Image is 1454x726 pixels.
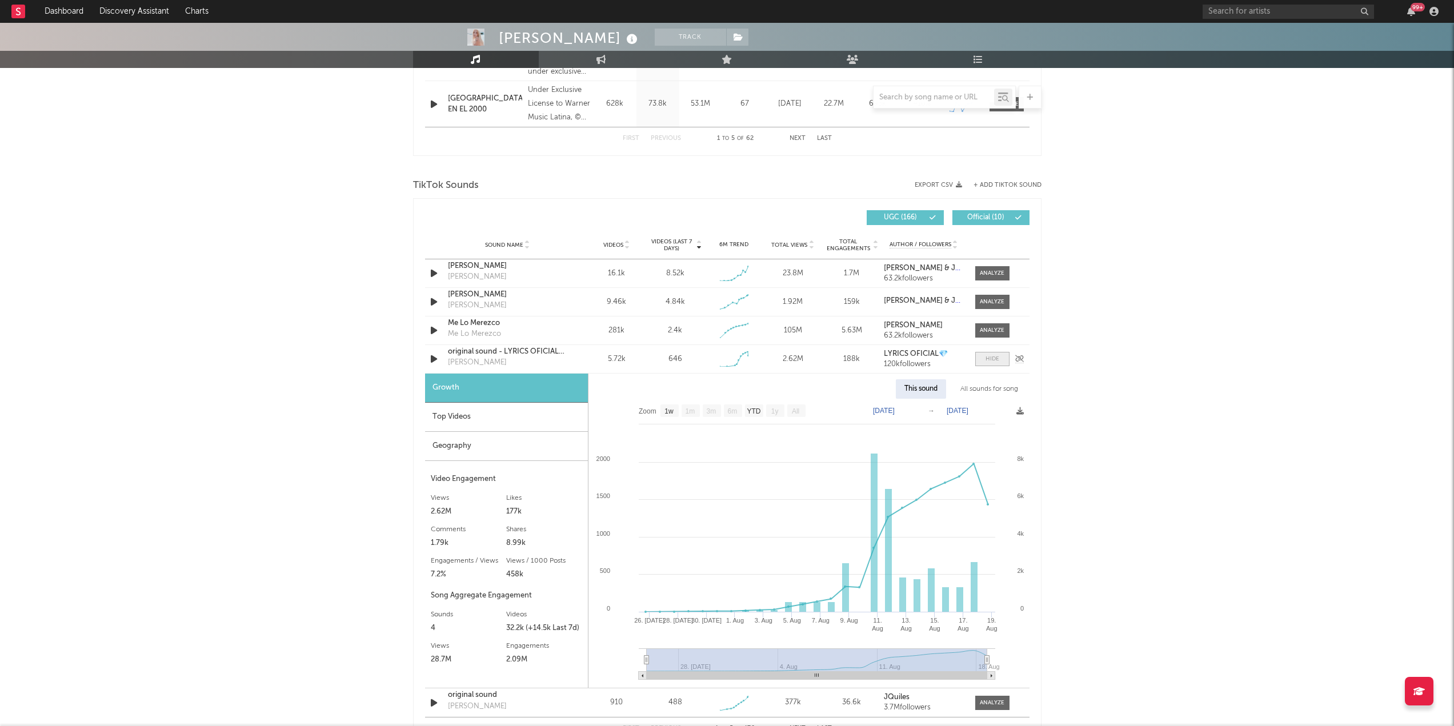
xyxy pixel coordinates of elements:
[448,271,507,283] div: [PERSON_NAME]
[874,214,927,221] span: UGC ( 166 )
[790,135,806,142] button: Next
[884,360,963,368] div: 120k followers
[590,268,643,279] div: 16.1k
[499,29,640,47] div: [PERSON_NAME]
[431,639,507,653] div: Views
[663,617,693,624] text: 28. [DATE]
[596,530,610,537] text: 1000
[448,346,567,358] a: original sound - LYRICS OFICIAL💎
[431,653,507,667] div: 28.7M
[737,136,744,141] span: of
[431,472,582,486] div: Video Engagement
[655,29,726,46] button: Track
[825,238,871,252] span: Total Engagements
[506,523,582,536] div: Shares
[431,491,507,505] div: Views
[704,132,767,146] div: 1 5 62
[413,179,479,192] span: TikTok Sounds
[448,328,501,340] div: Me Lo Merezco
[840,617,858,624] text: 9. Aug
[884,297,977,304] strong: [PERSON_NAME] & JQuiles
[485,242,523,248] span: Sound Name
[754,617,772,624] text: 3. Aug
[884,350,948,358] strong: LYRICS OFICIAL💎
[668,354,682,365] div: 646
[448,357,507,368] div: [PERSON_NAME]
[722,136,729,141] span: to
[825,268,878,279] div: 1.7M
[431,589,582,603] div: Song Aggregate Engagement
[1407,7,1415,16] button: 99+
[884,275,963,283] div: 63.2k followers
[928,407,935,415] text: →
[596,492,610,499] text: 1500
[1017,455,1024,462] text: 8k
[425,374,588,403] div: Growth
[431,621,507,635] div: 4
[872,617,883,632] text: 11. Aug
[947,407,968,415] text: [DATE]
[606,605,610,612] text: 0
[448,260,567,272] div: [PERSON_NAME]
[590,296,643,308] div: 9.46k
[874,93,994,102] input: Search by song name or URL
[766,697,819,708] div: 377k
[825,354,878,365] div: 188k
[884,264,963,272] a: [PERSON_NAME] & JQuiles
[648,238,695,252] span: Videos (last 7 days)
[915,182,962,188] button: Export CSV
[1017,492,1024,499] text: 6k
[448,701,507,712] div: [PERSON_NAME]
[900,617,912,632] text: 13. Aug
[706,407,716,415] text: 3m
[506,608,582,621] div: Videos
[596,455,610,462] text: 2000
[766,325,819,336] div: 105M
[867,210,944,225] button: UGC(166)
[825,325,878,336] div: 5.63M
[825,697,878,708] div: 36.6k
[431,554,507,568] div: Engagements / Views
[664,407,674,415] text: 1w
[771,242,807,248] span: Total Views
[431,505,507,519] div: 2.62M
[431,608,507,621] div: Sounds
[448,689,567,701] a: original sound
[958,617,969,632] text: 17. Aug
[1017,567,1024,574] text: 2k
[727,407,737,415] text: 6m
[666,296,685,308] div: 4.84k
[1020,605,1023,612] text: 0
[666,268,684,279] div: 8.52k
[766,354,819,365] div: 2.62M
[766,296,819,308] div: 1.92M
[726,617,743,624] text: 1. Aug
[884,693,910,701] strong: JQuiles
[960,214,1012,221] span: Official ( 10 )
[506,621,582,635] div: 32.2k (+14.5k Last 7d)
[825,296,878,308] div: 159k
[685,407,695,415] text: 1m
[668,325,682,336] div: 2.4k
[431,536,507,550] div: 1.79k
[634,617,664,624] text: 26. [DATE]
[974,182,1042,188] button: + Add TikTok Sound
[590,354,643,365] div: 5.72k
[791,407,799,415] text: All
[884,297,963,305] a: [PERSON_NAME] & JQuiles
[747,407,760,415] text: YTD
[603,242,623,248] span: Videos
[506,505,582,519] div: 177k
[771,407,778,415] text: 1y
[1411,3,1425,11] div: 99 +
[811,617,829,624] text: 7. Aug
[448,318,567,329] a: Me Lo Merezco
[952,210,1030,225] button: Official(10)
[506,491,582,505] div: Likes
[783,617,800,624] text: 5. Aug
[590,697,643,708] div: 910
[425,432,588,461] div: Geography
[884,322,963,330] a: [PERSON_NAME]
